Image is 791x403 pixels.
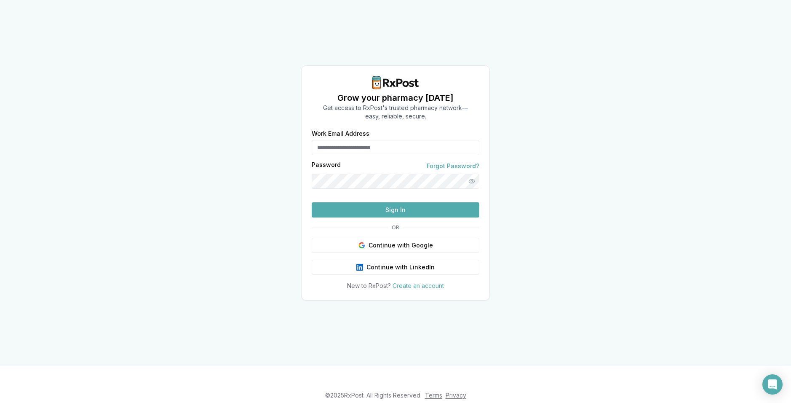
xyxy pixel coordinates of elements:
[464,174,479,189] button: Show password
[762,374,783,395] div: Open Intercom Messenger
[425,392,442,399] a: Terms
[356,264,363,271] img: LinkedIn
[312,131,479,137] label: Work Email Address
[312,238,479,253] button: Continue with Google
[347,282,391,289] span: New to RxPost?
[446,392,466,399] a: Privacy
[312,162,341,170] label: Password
[312,260,479,275] button: Continue with LinkedIn
[388,224,403,231] span: OR
[369,76,422,89] img: RxPost Logo
[323,92,468,104] h1: Grow your pharmacy [DATE]
[323,104,468,121] p: Get access to RxPost's trusted pharmacy network— easy, reliable, secure.
[312,202,479,218] button: Sign In
[393,282,444,289] a: Create an account
[427,162,479,170] a: Forgot Password?
[358,242,365,249] img: Google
